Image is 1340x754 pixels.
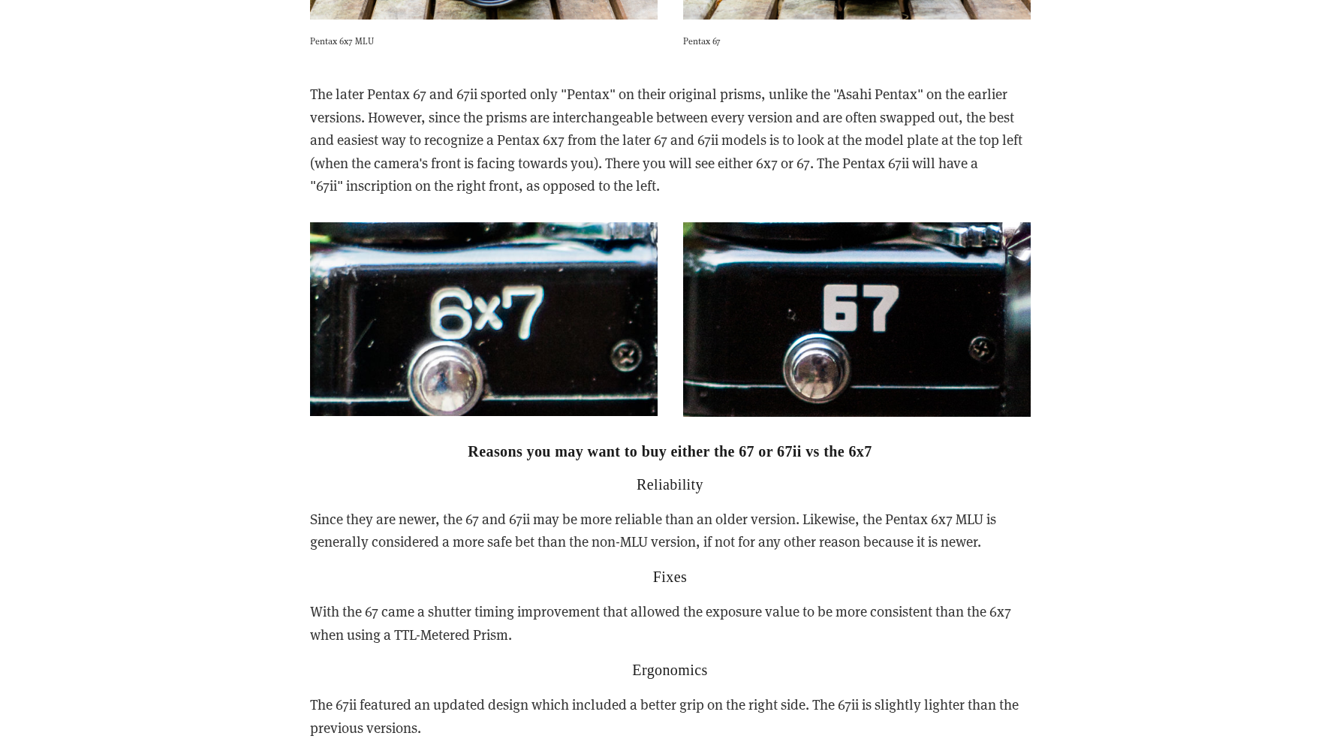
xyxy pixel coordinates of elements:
[310,568,1031,586] h2: Fixes
[310,661,1031,679] h2: Ergonomics
[310,508,1031,553] p: Since they are newer, the 67 and 67ii may be more reliable than an older version. Likewise, the P...
[310,693,1031,739] p: The 67ii featured an updated design which included a better grip on the right side. The 67ii is s...
[683,222,1031,416] img: Difference Between Pentax 6x7 and Pentax 67 versions (7 of 2).jpg
[683,33,1031,48] p: Pentax 67
[310,475,1031,493] h2: Reliability
[310,83,1031,197] p: The later Pentax 67 and 67ii sported only "Pentax" on their original prisms, unlike the "Asahi Pe...
[468,443,872,460] strong: Reasons you may want to buy either the 67 or 67ii vs the 6x7
[310,33,658,48] p: Pentax 6x7 MLU
[310,600,1031,646] p: With the 67 came a shutter timing improvement that allowed the exposure value to be more consiste...
[310,222,658,416] img: Difference Between Pentax 6x7 and Pentax 67 versions (8 of 2).jpg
